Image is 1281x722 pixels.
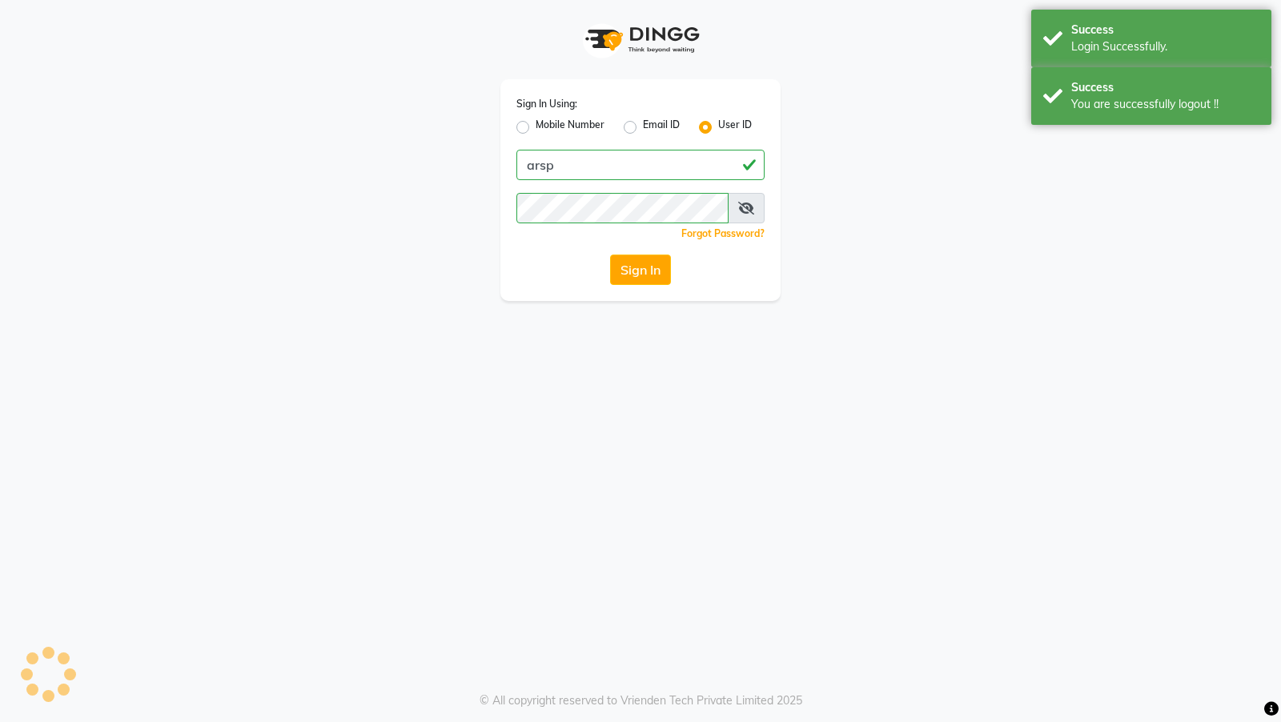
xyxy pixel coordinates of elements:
[718,118,752,137] label: User ID
[1071,38,1259,55] div: Login Successfully.
[681,227,765,239] a: Forgot Password?
[516,150,765,180] input: Username
[516,193,729,223] input: Username
[536,118,604,137] label: Mobile Number
[1071,22,1259,38] div: Success
[643,118,680,137] label: Email ID
[1071,96,1259,113] div: You are successfully logout !!
[610,255,671,285] button: Sign In
[1071,79,1259,96] div: Success
[516,97,577,111] label: Sign In Using:
[576,16,705,63] img: logo1.svg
